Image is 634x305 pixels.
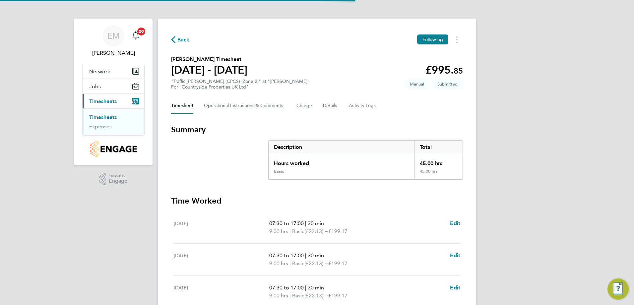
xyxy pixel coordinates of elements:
[450,284,460,291] span: Edit
[305,284,306,291] span: |
[83,108,144,135] div: Timesheets
[171,84,310,90] div: For "Countryside Properties UK Ltd"
[171,55,247,63] h2: [PERSON_NAME] Timesheet
[305,220,306,226] span: |
[432,79,463,90] span: This timesheet is Submitted.
[174,219,269,235] div: [DATE]
[74,19,153,165] nav: Main navigation
[308,252,324,259] span: 30 min
[417,34,448,44] button: Following
[269,220,304,226] span: 07:30 to 17:00
[137,28,145,35] span: 20
[82,141,145,157] a: Go to home page
[304,260,328,267] span: (£22.13) =
[171,124,463,135] h3: Summary
[450,220,460,226] span: Edit
[269,252,304,259] span: 07:30 to 17:00
[107,31,120,40] span: EM
[269,292,288,299] span: 9.00 hrs
[171,98,193,114] button: Timesheet
[425,64,463,76] app-decimal: £995.
[269,141,414,154] div: Description
[89,98,117,104] span: Timesheets
[414,169,463,179] div: 45.00 hrs
[109,173,127,179] span: Powered by
[296,98,312,114] button: Charge
[269,228,288,234] span: 9.00 hrs
[292,260,304,268] span: Basic
[89,114,117,120] a: Timesheets
[305,252,306,259] span: |
[174,284,269,300] div: [DATE]
[171,35,190,44] button: Back
[414,141,463,154] div: Total
[323,98,338,114] button: Details
[414,154,463,169] div: 45.00 hrs
[607,278,629,300] button: Engage Resource Center
[204,98,286,114] button: Operational Instructions & Comments
[289,260,291,267] span: |
[129,25,142,46] a: 20
[328,260,348,267] span: £199.17
[83,79,144,93] button: Jobs
[171,79,310,90] div: "Traffic [PERSON_NAME] (CPCS) (Zone 2)" at "[PERSON_NAME]"
[90,141,137,157] img: countryside-properties-logo-retina.png
[82,25,145,57] a: EM[PERSON_NAME]
[422,36,443,42] span: Following
[109,178,127,184] span: Engage
[292,227,304,235] span: Basic
[289,292,291,299] span: |
[304,292,328,299] span: (£22.13) =
[450,284,460,292] a: Edit
[328,228,348,234] span: £199.17
[405,79,429,90] span: This timesheet was manually created.
[268,140,463,180] div: Summary
[269,260,288,267] span: 9.00 hrs
[292,292,304,300] span: Basic
[328,292,348,299] span: £199.17
[304,228,328,234] span: (£22.13) =
[450,252,460,259] span: Edit
[83,94,144,108] button: Timesheets
[349,98,377,114] button: Activity Logs
[89,123,112,130] a: Expenses
[450,219,460,227] a: Edit
[289,228,291,234] span: |
[99,173,128,186] a: Powered byEngage
[171,196,463,206] h3: Time Worked
[308,284,324,291] span: 30 min
[177,36,190,44] span: Back
[454,66,463,76] span: 85
[308,220,324,226] span: 30 min
[274,169,284,174] div: Basic
[89,83,101,90] span: Jobs
[89,68,110,75] span: Network
[171,63,247,77] h1: [DATE] - [DATE]
[269,284,304,291] span: 07:30 to 17:00
[174,252,269,268] div: [DATE]
[83,64,144,79] button: Network
[451,34,463,45] button: Timesheets Menu
[82,49,145,57] span: Ed Murray
[269,154,414,169] div: Hours worked
[450,252,460,260] a: Edit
